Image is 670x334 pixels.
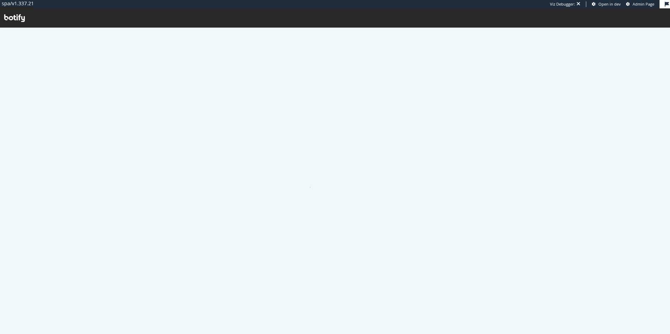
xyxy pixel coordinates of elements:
span: Open in dev [598,1,621,7]
span: Admin Page [633,1,654,7]
div: animation [310,163,360,188]
div: Viz Debugger: [550,1,575,7]
a: Admin Page [626,1,654,7]
a: Open in dev [592,1,621,7]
